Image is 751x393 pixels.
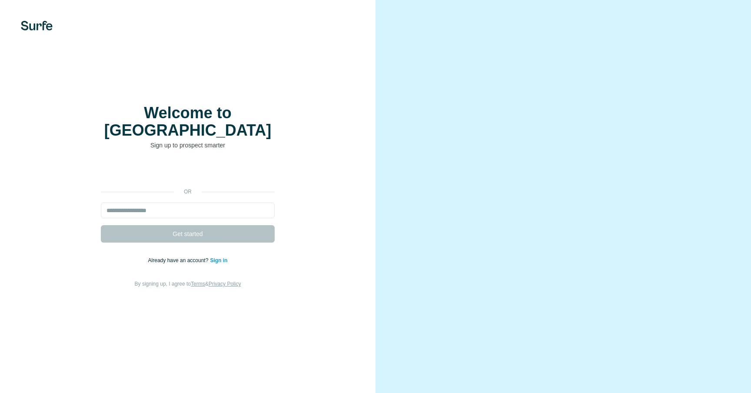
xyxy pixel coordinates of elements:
[209,281,241,287] a: Privacy Policy
[21,21,53,30] img: Surfe's logo
[174,188,202,196] p: or
[191,281,205,287] a: Terms
[101,141,275,150] p: Sign up to prospect smarter
[210,257,227,263] a: Sign in
[148,257,210,263] span: Already have an account?
[135,281,241,287] span: By signing up, I agree to &
[101,104,275,139] h1: Welcome to [GEOGRAPHIC_DATA]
